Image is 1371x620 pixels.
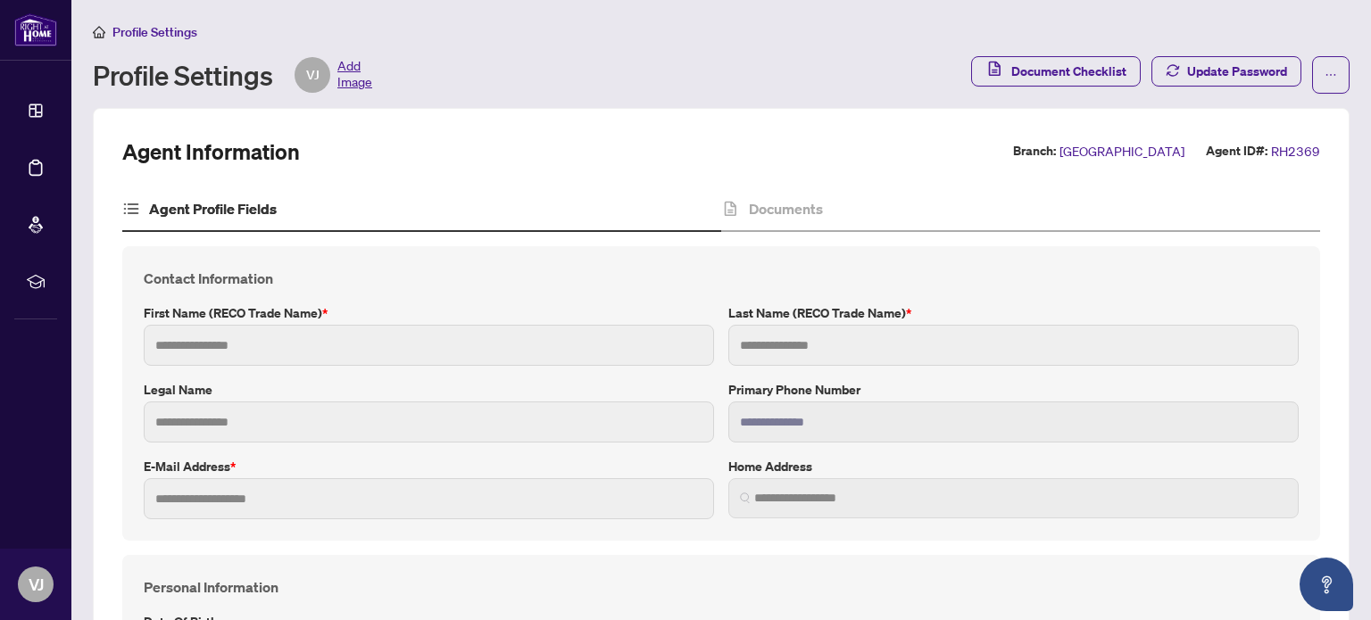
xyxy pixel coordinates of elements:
[1013,141,1056,161] label: Branch:
[144,457,714,476] label: E-mail Address
[149,198,277,219] h4: Agent Profile Fields
[93,57,372,93] div: Profile Settings
[14,13,57,46] img: logo
[144,576,1299,598] h4: Personal Information
[728,457,1299,476] label: Home Address
[337,57,372,93] span: Add Image
[144,303,714,323] label: First Name (RECO Trade Name)
[749,198,823,219] h4: Documents
[144,380,714,400] label: Legal Name
[1059,141,1184,161] span: [GEOGRAPHIC_DATA]
[971,56,1141,87] button: Document Checklist
[112,24,197,40] span: Profile Settings
[1206,141,1267,161] label: Agent ID#:
[728,380,1299,400] label: Primary Phone Number
[1325,69,1337,81] span: ellipsis
[122,137,300,166] h2: Agent Information
[1300,558,1353,611] button: Open asap
[29,572,44,597] span: VJ
[306,65,320,85] span: VJ
[1187,57,1287,86] span: Update Password
[144,268,1299,289] h4: Contact Information
[1271,141,1320,161] span: RH2369
[1011,57,1126,86] span: Document Checklist
[740,492,751,503] img: search_icon
[728,303,1299,323] label: Last Name (RECO Trade Name)
[93,26,105,38] span: home
[1151,56,1301,87] button: Update Password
